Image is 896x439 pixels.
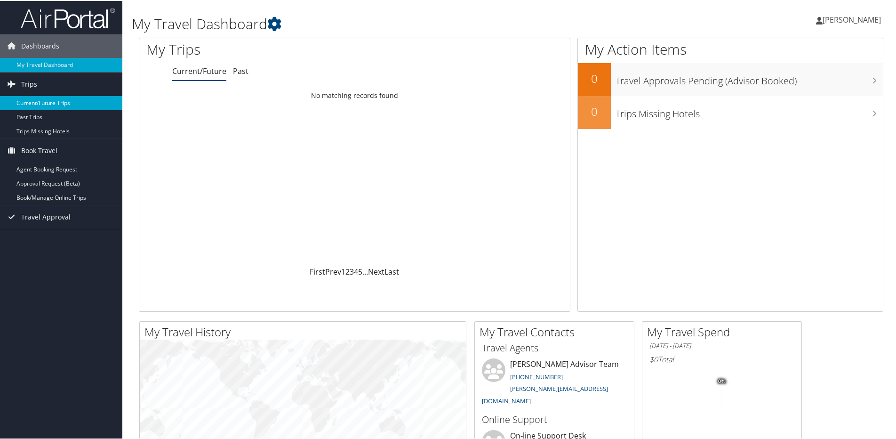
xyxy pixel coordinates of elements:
h2: My Travel Spend [647,323,801,339]
h3: Trips Missing Hotels [616,102,883,120]
a: 0Travel Approvals Pending (Advisor Booked) [578,62,883,95]
img: airportal-logo.png [21,6,115,28]
span: Travel Approval [21,204,71,228]
a: Current/Future [172,65,226,75]
h2: My Travel History [144,323,466,339]
a: 4 [354,266,358,276]
a: [PERSON_NAME][EMAIL_ADDRESS][DOMAIN_NAME] [482,383,608,404]
li: [PERSON_NAME] Advisor Team [477,358,632,408]
a: Prev [325,266,341,276]
h6: [DATE] - [DATE] [649,341,794,350]
h3: Travel Approvals Pending (Advisor Booked) [616,69,883,87]
span: … [362,266,368,276]
span: Trips [21,72,37,95]
h1: My Travel Dashboard [132,13,638,33]
h1: My Trips [146,39,384,58]
a: Next [368,266,384,276]
h2: 0 [578,70,611,86]
td: No matching records found [139,86,570,103]
a: [PERSON_NAME] [816,5,890,33]
h2: 0 [578,103,611,119]
span: $0 [649,353,658,364]
a: Last [384,266,399,276]
h1: My Action Items [578,39,883,58]
h3: Online Support [482,412,627,425]
a: Past [233,65,248,75]
span: [PERSON_NAME] [823,14,881,24]
a: 1 [341,266,345,276]
a: 0Trips Missing Hotels [578,95,883,128]
h2: My Travel Contacts [480,323,634,339]
a: 2 [345,266,350,276]
tspan: 0% [718,378,726,383]
a: First [310,266,325,276]
span: Book Travel [21,138,57,162]
a: [PHONE_NUMBER] [510,372,563,380]
a: 5 [358,266,362,276]
h3: Travel Agents [482,341,627,354]
span: Dashboards [21,33,59,57]
h6: Total [649,353,794,364]
a: 3 [350,266,354,276]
